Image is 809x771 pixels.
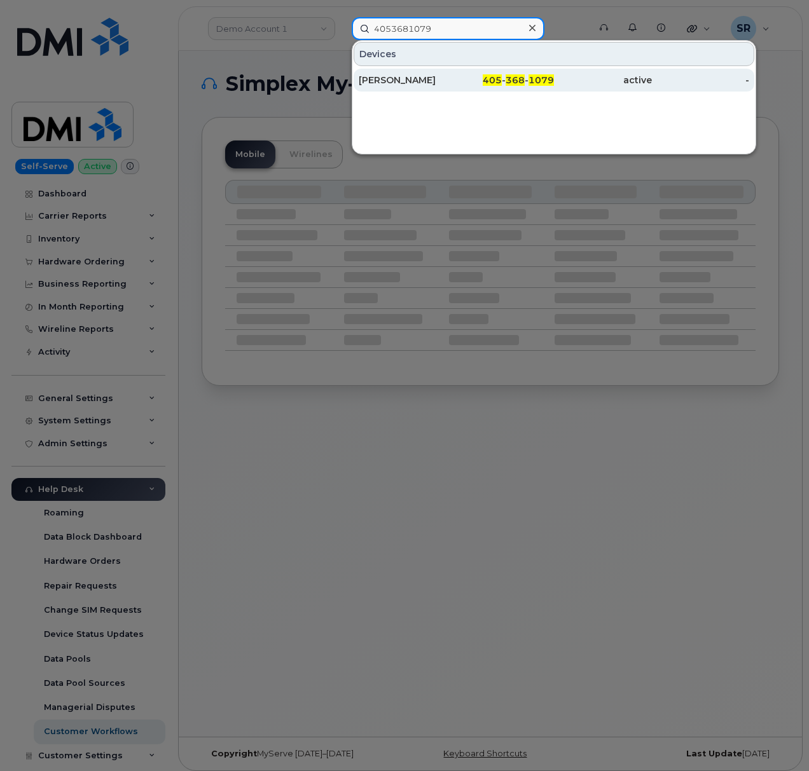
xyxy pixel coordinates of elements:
div: active [554,74,652,86]
div: - [652,74,750,86]
span: 405 [483,74,502,86]
a: [PERSON_NAME]405-368-1079active- [354,69,754,92]
span: 368 [506,74,525,86]
div: [PERSON_NAME] [359,74,457,86]
div: - - [457,74,555,86]
span: 1079 [529,74,554,86]
div: Devices [354,42,754,66]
